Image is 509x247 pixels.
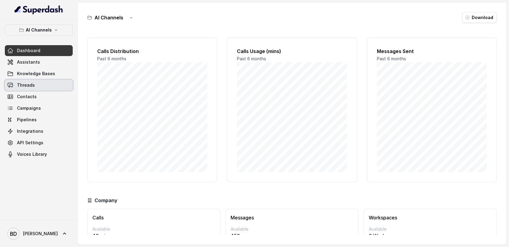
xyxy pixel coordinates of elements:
[5,149,73,160] a: Voices Library
[5,45,73,56] a: Dashboard
[237,48,347,55] h2: Calls Usage (mins)
[231,226,354,232] p: Available
[5,137,73,148] a: API Settings
[17,48,40,54] span: Dashboard
[95,197,117,204] h3: Company
[5,80,73,91] a: Threads
[17,140,43,146] span: API Settings
[92,232,215,239] p: 42 mins
[17,117,37,123] span: Pipelines
[15,5,63,15] img: light.svg
[10,231,17,237] text: BD
[231,214,354,221] h3: Messages
[17,94,37,100] span: Contacts
[17,71,55,77] span: Knowledge Bases
[369,232,492,239] p: 0 Workspaces
[5,91,73,102] a: Contacts
[5,25,73,35] button: AI Channels
[5,103,73,114] a: Campaigns
[5,57,73,68] a: Assistants
[462,12,497,23] button: Download
[369,226,492,232] p: Available
[97,48,207,55] h2: Calls Distribution
[92,214,215,221] h3: Calls
[377,48,487,55] h2: Messages Sent
[369,214,492,221] h3: Workspaces
[5,68,73,79] a: Knowledge Bases
[377,56,406,61] span: Past 6 months
[97,56,126,61] span: Past 6 months
[17,105,41,111] span: Campaigns
[5,114,73,125] a: Pipelines
[231,232,354,239] p: 453 messages
[23,231,58,237] span: [PERSON_NAME]
[26,26,52,34] p: AI Channels
[17,59,40,65] span: Assistants
[5,225,73,242] a: [PERSON_NAME]
[92,226,215,232] p: Available
[95,14,123,21] h3: AI Channels
[17,128,43,134] span: Integrations
[237,56,266,61] span: Past 6 months
[17,151,47,157] span: Voices Library
[17,82,35,88] span: Threads
[5,126,73,137] a: Integrations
